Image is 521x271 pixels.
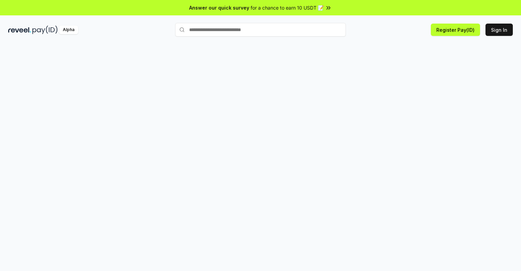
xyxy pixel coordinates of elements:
[189,4,249,11] span: Answer our quick survey
[485,24,513,36] button: Sign In
[8,26,31,34] img: reveel_dark
[431,24,480,36] button: Register Pay(ID)
[251,4,324,11] span: for a chance to earn 10 USDT 📝
[59,26,78,34] div: Alpha
[32,26,58,34] img: pay_id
